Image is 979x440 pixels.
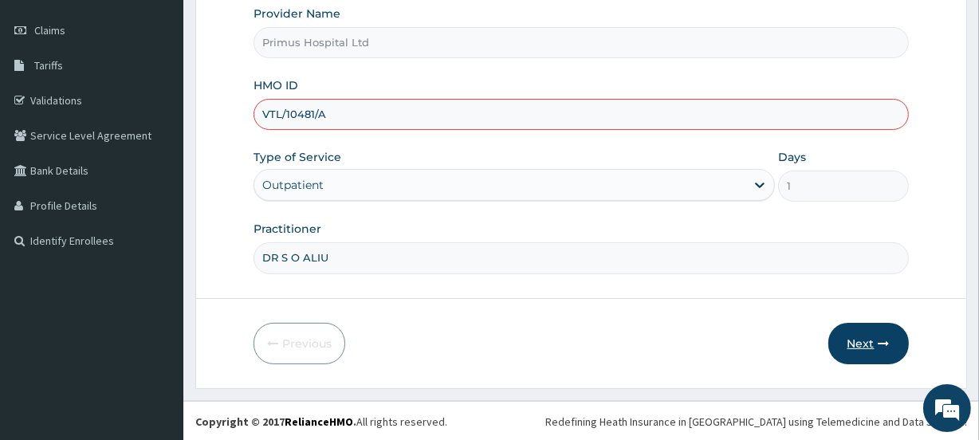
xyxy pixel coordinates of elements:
[285,414,353,429] a: RelianceHMO
[254,77,298,93] label: HMO ID
[254,221,321,237] label: Practitioner
[262,177,324,193] div: Outpatient
[83,89,268,110] div: Chat with us now
[254,149,341,165] label: Type of Service
[261,8,300,46] div: Minimize live chat window
[8,281,304,336] textarea: Type your message and hit 'Enter'
[29,80,65,120] img: d_794563401_company_1708531726252_794563401
[254,242,908,273] input: Enter Name
[34,58,63,73] span: Tariffs
[254,323,345,364] button: Previous
[828,323,909,364] button: Next
[254,99,908,130] input: Enter HMO ID
[195,414,356,429] strong: Copyright © 2017 .
[254,6,340,22] label: Provider Name
[34,23,65,37] span: Claims
[545,414,967,430] div: Redefining Heath Insurance in [GEOGRAPHIC_DATA] using Telemedicine and Data Science!
[92,124,220,285] span: We're online!
[778,149,806,165] label: Days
